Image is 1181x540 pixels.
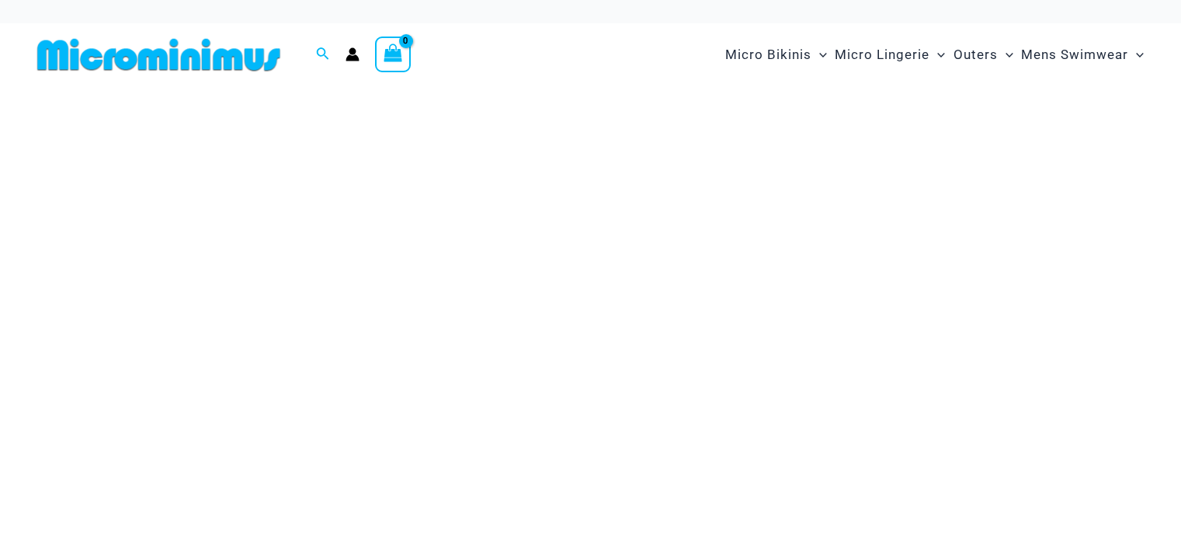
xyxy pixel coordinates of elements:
[998,35,1013,75] span: Menu Toggle
[719,29,1150,81] nav: Site Navigation
[811,35,827,75] span: Menu Toggle
[1021,35,1128,75] span: Mens Swimwear
[725,35,811,75] span: Micro Bikinis
[721,31,831,78] a: Micro BikinisMenu ToggleMenu Toggle
[950,31,1017,78] a: OutersMenu ToggleMenu Toggle
[346,47,360,61] a: Account icon link
[831,31,949,78] a: Micro LingerieMenu ToggleMenu Toggle
[316,45,330,64] a: Search icon link
[929,35,945,75] span: Menu Toggle
[1128,35,1144,75] span: Menu Toggle
[953,35,998,75] span: Outers
[1017,31,1148,78] a: Mens SwimwearMenu ToggleMenu Toggle
[375,37,411,72] a: View Shopping Cart, empty
[835,35,929,75] span: Micro Lingerie
[31,37,287,72] img: MM SHOP LOGO FLAT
